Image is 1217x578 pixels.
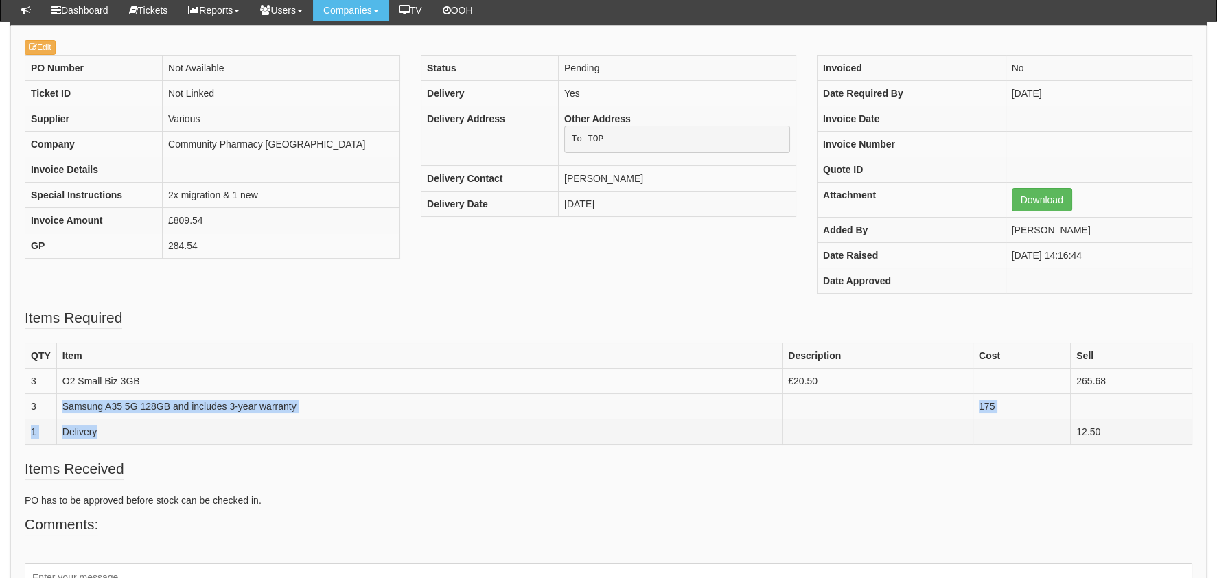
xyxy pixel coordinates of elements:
th: Date Required By [817,81,1006,106]
p: PO has to be approved before stock can be checked in. [25,494,1192,507]
th: Date Raised [817,243,1006,268]
td: Community Pharmacy [GEOGRAPHIC_DATA] [163,132,400,157]
td: 12.50 [1071,419,1192,445]
th: Sell [1071,343,1192,369]
th: Status [421,56,558,81]
legend: Items Received [25,459,124,480]
legend: Comments: [25,514,98,535]
td: Delivery [56,419,782,445]
td: 2x migration & 1 new [163,183,400,208]
th: Added By [817,218,1006,243]
td: Not Available [163,56,400,81]
td: Pending [558,56,796,81]
th: Delivery Address [421,106,558,166]
td: [DATE] 14:16:44 [1006,243,1192,268]
b: Other Address [564,113,631,124]
th: Delivery Date [421,191,558,216]
legend: Items Required [25,308,122,329]
th: Quote ID [817,157,1006,183]
td: No [1006,56,1192,81]
td: 3 [25,394,57,419]
td: [PERSON_NAME] [558,165,796,191]
th: Item [56,343,782,369]
th: Invoice Number [817,132,1006,157]
td: O2 Small Biz 3GB [56,369,782,394]
td: 3 [25,369,57,394]
td: £809.54 [163,208,400,233]
a: Edit [25,40,56,55]
th: Delivery [421,81,558,106]
th: Date Approved [817,268,1006,294]
th: Invoice Details [25,157,163,183]
td: [DATE] [1006,81,1192,106]
td: Samsung A35 5G 128GB and includes 3-year warranty [56,394,782,419]
th: Special Instructions [25,183,163,208]
th: Company [25,132,163,157]
pre: To TOP [564,126,790,153]
td: Not Linked [163,81,400,106]
th: PO Number [25,56,163,81]
a: Download [1012,188,1072,211]
td: 265.68 [1071,369,1192,394]
th: Invoice Amount [25,208,163,233]
td: 1 [25,419,57,445]
th: Invoiced [817,56,1006,81]
th: Ticket ID [25,81,163,106]
th: QTY [25,343,57,369]
th: Supplier [25,106,163,132]
th: Attachment [817,183,1006,218]
td: [PERSON_NAME] [1006,218,1192,243]
td: [DATE] [558,191,796,216]
th: Delivery Contact [421,165,558,191]
th: GP [25,233,163,259]
th: Invoice Date [817,106,1006,132]
th: Description [783,343,973,369]
td: 175 [973,394,1071,419]
td: £20.50 [783,369,973,394]
td: 284.54 [163,233,400,259]
th: Cost [973,343,1071,369]
td: Various [163,106,400,132]
td: Yes [558,81,796,106]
